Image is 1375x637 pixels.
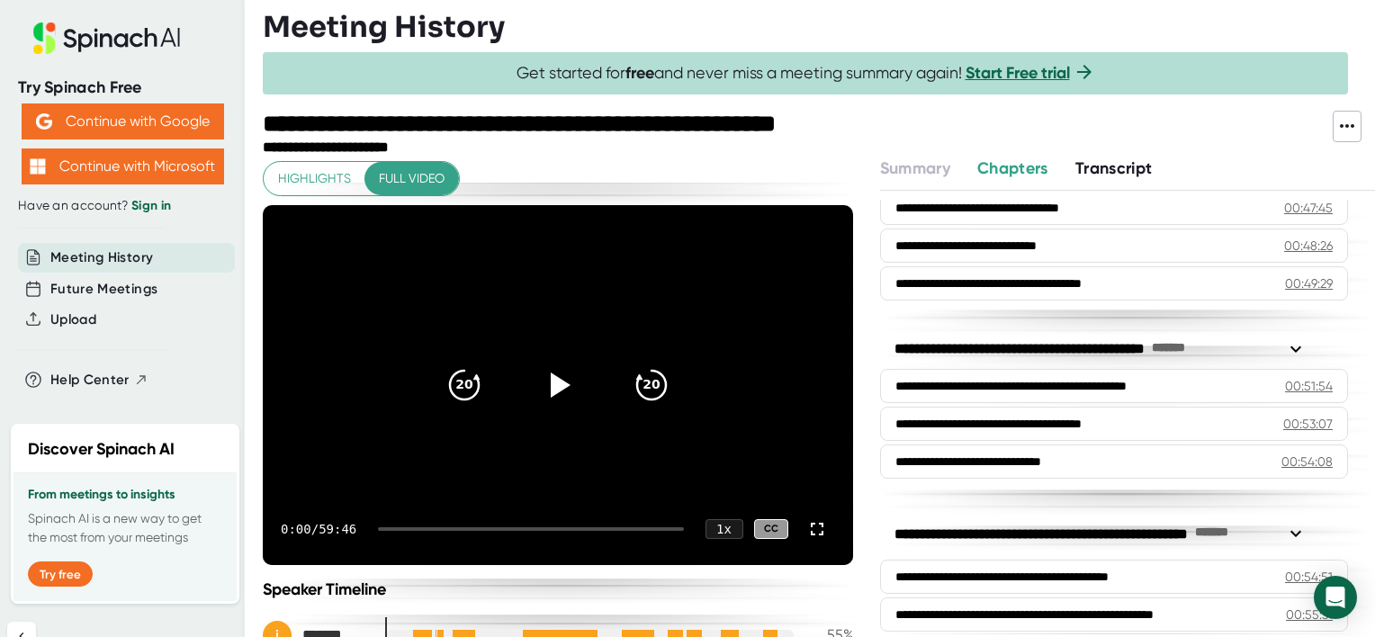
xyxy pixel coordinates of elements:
button: Meeting History [50,247,153,268]
span: Get started for and never miss a meeting summary again! [517,63,1095,84]
div: Open Intercom Messenger [1314,576,1357,619]
div: 0:00 / 59:46 [281,522,356,536]
button: Summary [880,157,950,181]
b: free [625,63,654,83]
div: 00:47:45 [1284,199,1333,217]
div: 00:48:26 [1284,237,1333,255]
div: 00:54:08 [1281,453,1333,471]
button: Continue with Google [22,103,224,139]
h3: From meetings to insights [28,488,222,502]
span: Help Center [50,370,130,390]
button: Full video [364,162,459,195]
p: Spinach AI is a new way to get the most from your meetings [28,509,222,547]
h2: Discover Spinach AI [28,437,175,462]
div: Speaker Timeline [263,579,853,599]
div: 1 x [705,519,743,539]
button: Continue with Microsoft [22,148,224,184]
span: Transcript [1075,158,1153,178]
div: 00:49:29 [1285,274,1333,292]
button: Help Center [50,370,148,390]
div: Have an account? [18,198,227,214]
button: Try free [28,561,93,587]
div: 00:54:51 [1285,568,1333,586]
div: 00:53:07 [1283,415,1333,433]
button: Transcript [1075,157,1153,181]
div: 00:51:54 [1285,377,1333,395]
button: Future Meetings [50,279,157,300]
span: Summary [880,158,950,178]
div: Try Spinach Free [18,77,227,98]
div: CC [754,519,788,540]
a: Start Free trial [966,63,1070,83]
button: Chapters [977,157,1048,181]
div: 00:55:31 [1286,606,1333,624]
img: Aehbyd4JwY73AAAAAElFTkSuQmCC [36,113,52,130]
h3: Meeting History [263,10,505,44]
button: Upload [50,310,96,330]
span: Full video [379,167,445,190]
button: Highlights [264,162,365,195]
a: Sign in [131,198,171,213]
span: Chapters [977,158,1048,178]
span: Highlights [278,167,351,190]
